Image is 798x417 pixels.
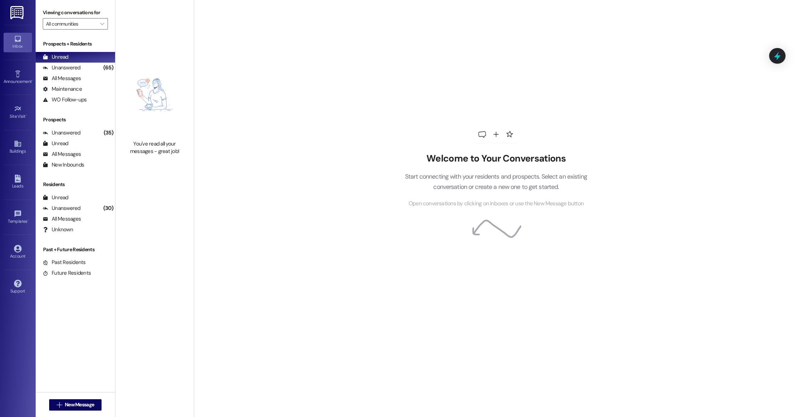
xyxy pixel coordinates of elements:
[43,226,73,233] div: Unknown
[43,7,108,18] label: Viewing conversations for
[43,205,81,212] div: Unanswered
[100,21,104,27] i: 
[409,199,584,208] span: Open conversations by clicking on inboxes or use the New Message button
[36,181,115,188] div: Residents
[4,243,32,262] a: Account
[46,18,97,30] input: All communities
[102,127,115,138] div: (35)
[4,33,32,52] a: Inbox
[43,161,84,169] div: New Inbounds
[36,116,115,123] div: Prospects
[57,402,62,408] i: 
[43,215,81,223] div: All Messages
[43,259,86,266] div: Past Residents
[10,6,25,19] img: ResiDesk Logo
[36,246,115,253] div: Past + Future Residents
[26,113,27,118] span: •
[4,208,32,227] a: Templates •
[43,129,81,137] div: Unanswered
[43,140,68,147] div: Unread
[123,140,186,155] div: You've read all your messages - great job!
[43,194,68,201] div: Unread
[43,269,91,277] div: Future Residents
[102,62,115,73] div: (65)
[4,138,32,157] a: Buildings
[4,278,32,297] a: Support
[43,85,82,93] div: Maintenance
[43,64,81,72] div: Unanswered
[32,78,33,83] span: •
[43,53,68,61] div: Unread
[102,203,115,214] div: (30)
[49,399,102,411] button: New Message
[43,96,87,104] div: WO Follow-ups
[394,171,598,192] p: Start connecting with your residents and prospects. Select an existing conversation or create a n...
[65,401,94,408] span: New Message
[4,103,32,122] a: Site Visit •
[36,40,115,48] div: Prospects + Residents
[43,75,81,82] div: All Messages
[394,153,598,164] h2: Welcome to Your Conversations
[27,218,28,223] span: •
[43,151,81,158] div: All Messages
[123,53,186,136] img: empty-state
[4,173,32,192] a: Leads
